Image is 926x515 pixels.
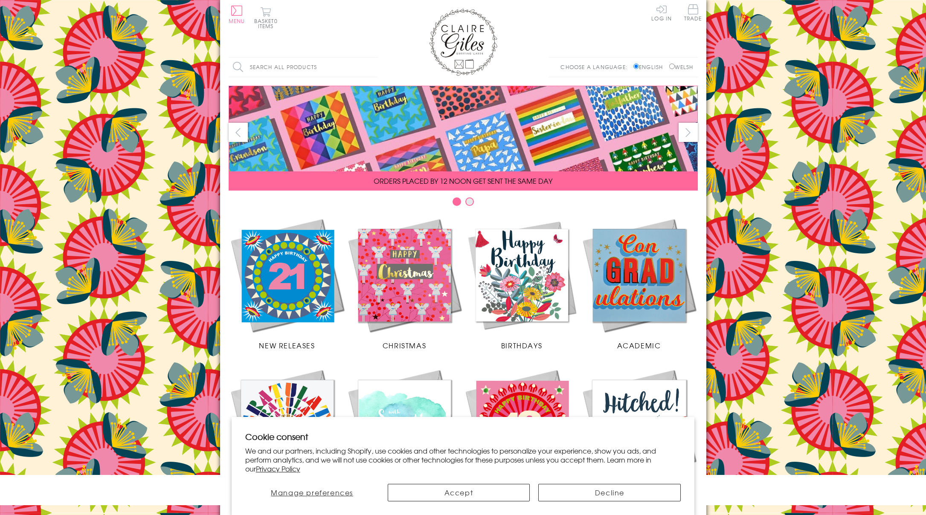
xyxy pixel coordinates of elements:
[633,64,639,69] input: English
[229,6,245,23] button: Menu
[633,63,667,71] label: English
[245,446,681,473] p: We and our partners, including Shopify, use cookies and other technologies to personalize your ex...
[245,431,681,443] h2: Cookie consent
[651,4,672,21] a: Log In
[501,340,542,350] span: Birthdays
[463,217,581,350] a: Birthdays
[669,64,675,69] input: Welsh
[256,463,300,474] a: Privacy Policy
[684,4,702,23] a: Trade
[388,484,530,501] button: Accept
[679,123,698,142] button: next
[465,197,474,206] button: Carousel Page 2
[581,367,698,501] a: Wedding Occasions
[229,123,248,142] button: prev
[669,63,694,71] label: Welsh
[538,484,681,501] button: Decline
[259,340,315,350] span: New Releases
[429,9,497,76] img: Claire Giles Greetings Cards
[229,17,245,25] span: Menu
[560,63,632,71] p: Choose a language:
[271,487,353,498] span: Manage preferences
[453,197,461,206] button: Carousel Page 1 (Current Slide)
[346,367,463,501] a: Sympathy
[346,217,463,350] a: Christmas
[374,176,552,186] span: ORDERS PLACED BY 12 NOON GET SENT THE SAME DAY
[463,367,581,501] a: Age Cards
[229,217,346,350] a: New Releases
[617,340,661,350] span: Academic
[229,58,378,77] input: Search all products
[245,484,379,501] button: Manage preferences
[581,217,698,350] a: Academic
[229,367,346,501] a: Congratulations
[383,340,426,350] span: Christmas
[369,58,378,77] input: Search
[258,17,278,30] span: 0 items
[229,197,698,210] div: Carousel Pagination
[684,4,702,21] span: Trade
[254,7,278,29] button: Basket0 items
